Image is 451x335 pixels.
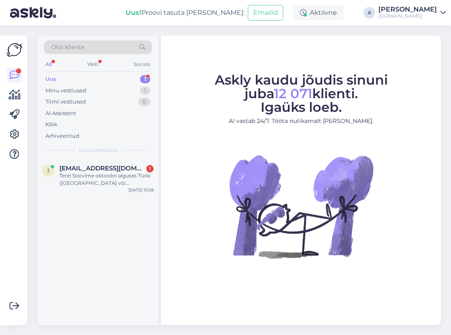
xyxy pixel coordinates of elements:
div: Kõik [45,120,57,129]
div: [DATE] 15:58 [128,187,154,193]
div: A [363,7,375,19]
span: jaanaristimagi@gmail.com [59,165,145,172]
span: Askly kaudu jõudis sinuni juba klienti. Igaüks loeb. [215,72,388,115]
a: [PERSON_NAME][DOMAIN_NAME] [378,6,446,19]
div: AI Assistent [45,109,76,118]
div: [PERSON_NAME] [378,6,437,13]
img: No Chat active [227,132,375,281]
div: Uus [45,75,56,83]
div: Minu vestlused [45,87,86,95]
img: Askly Logo [7,42,22,58]
div: Proovi tasuta [PERSON_NAME]: [126,8,244,18]
div: Web [85,59,100,70]
b: Uus! [126,9,141,17]
button: Emailid [248,5,283,21]
div: All [44,59,53,70]
div: Socials [132,59,152,70]
div: 0 [138,98,150,106]
div: Aktiivne [293,5,344,20]
span: Otsi kliente [51,43,84,52]
span: 12 071 [274,85,312,101]
div: Arhiveeritud [45,132,79,140]
div: 1 [140,75,150,83]
div: Tiimi vestlused [45,98,86,106]
div: Tere! Soovime oktoobri alguses Türki ([GEOGRAPHIC_DATA] või [GEOGRAPHIC_DATA] piirkond) reisi kol... [59,172,154,187]
span: Uued vestlused [79,146,117,154]
div: [DOMAIN_NAME] [378,13,437,19]
p: AI vastab 24/7. Tööta nutikamalt [PERSON_NAME]. [169,117,434,125]
span: j [47,167,50,174]
div: 1 [140,87,150,95]
div: 1 [146,165,154,172]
